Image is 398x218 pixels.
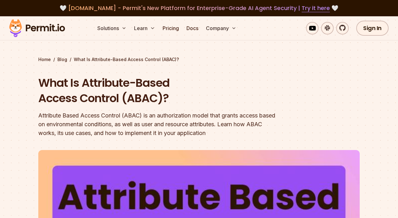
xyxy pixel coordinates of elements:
a: Docs [184,22,201,34]
button: Company [203,22,239,34]
div: / / [38,56,360,63]
a: Pricing [160,22,181,34]
img: Permit logo [6,18,68,39]
a: Blog [57,56,67,63]
a: Try it here [302,4,330,12]
button: Learn [132,22,158,34]
a: Home [38,56,51,63]
a: Sign In [356,21,389,36]
button: Solutions [95,22,129,34]
div: Attribute Based Access Control (ABAC) is an authorization model that grants access based on envir... [38,111,279,138]
h1: What Is Attribute-Based Access Control (ABAC)? [38,75,279,106]
div: 🤍 🤍 [15,4,383,13]
span: [DOMAIN_NAME] - Permit's New Platform for Enterprise-Grade AI Agent Security | [68,4,330,12]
